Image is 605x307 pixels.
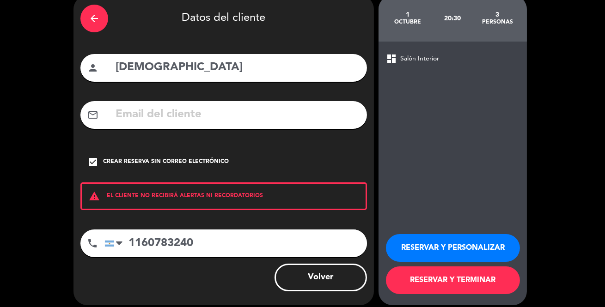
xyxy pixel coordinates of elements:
[80,2,367,35] div: Datos del cliente
[82,191,107,202] i: warning
[400,54,439,64] span: Salón Interior
[385,18,430,26] div: octubre
[386,53,397,64] span: dashboard
[115,58,360,77] input: Nombre del cliente
[103,157,229,167] div: Crear reserva sin correo electrónico
[386,266,520,294] button: RESERVAR Y TERMINAR
[275,264,367,291] button: Volver
[105,230,126,257] div: Argentina: +54
[87,62,98,73] i: person
[386,234,520,262] button: RESERVAR Y PERSONALIZAR
[475,11,520,18] div: 3
[385,11,430,18] div: 1
[430,2,475,35] div: 20:30
[87,157,98,168] i: check_box
[115,105,360,124] input: Email del cliente
[89,13,100,24] i: arrow_back
[80,182,367,210] div: EL CLIENTE NO RECIBIRÁ ALERTAS NI RECORDATORIOS
[87,238,98,249] i: phone
[87,109,98,120] i: mail_outline
[475,18,520,26] div: personas
[104,229,367,257] input: Número de teléfono...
